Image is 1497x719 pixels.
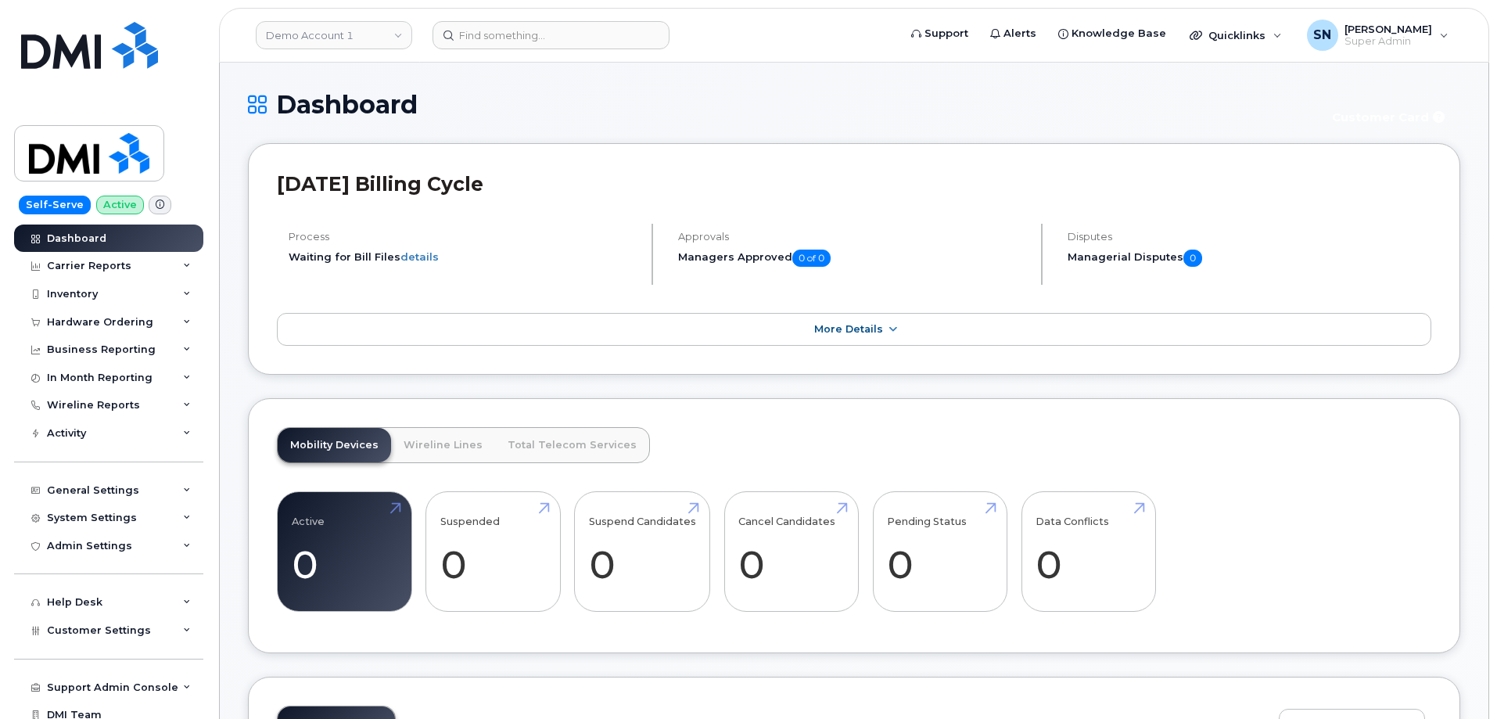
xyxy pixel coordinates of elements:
span: 0 of 0 [792,250,831,267]
h2: [DATE] Billing Cycle [277,172,1431,196]
a: Suspend Candidates 0 [589,500,696,603]
a: details [400,250,439,263]
a: Mobility Devices [278,428,391,462]
a: Suspended 0 [440,500,546,603]
h5: Managerial Disputes [1068,250,1431,267]
a: Cancel Candidates 0 [738,500,844,603]
a: Active 0 [292,500,397,603]
h4: Disputes [1068,231,1431,243]
a: Data Conflicts 0 [1036,500,1141,603]
h1: Dashboard [248,91,1312,118]
a: Pending Status 0 [887,500,993,603]
span: 0 [1183,250,1202,267]
button: Customer Card [1319,103,1460,131]
a: Wireline Lines [391,428,495,462]
h4: Process [289,231,638,243]
h5: Managers Approved [678,250,1028,267]
a: Total Telecom Services [495,428,649,462]
span: More Details [814,323,883,335]
li: Waiting for Bill Files [289,250,638,264]
h4: Approvals [678,231,1028,243]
